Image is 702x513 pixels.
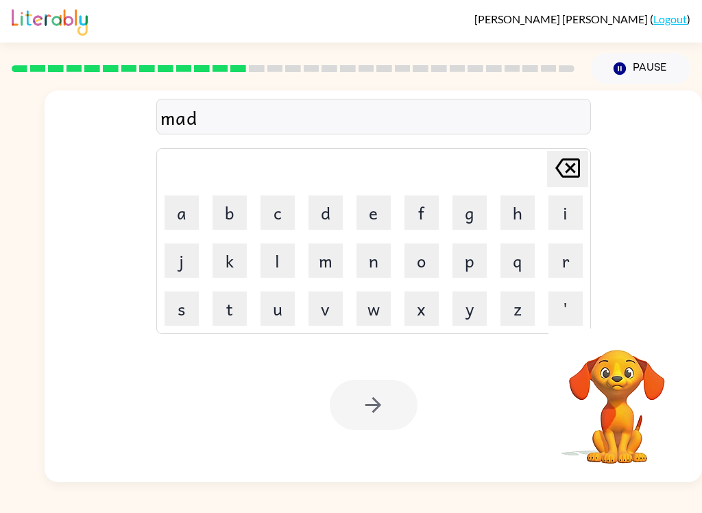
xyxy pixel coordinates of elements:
[213,195,247,230] button: b
[356,291,391,326] button: w
[12,5,88,36] img: Literably
[165,195,199,230] button: a
[165,243,199,278] button: j
[261,291,295,326] button: u
[160,103,587,132] div: mad
[356,243,391,278] button: n
[356,195,391,230] button: e
[261,243,295,278] button: l
[653,12,687,25] a: Logout
[591,53,690,84] button: Pause
[404,291,439,326] button: x
[404,195,439,230] button: f
[308,195,343,230] button: d
[500,243,535,278] button: q
[500,195,535,230] button: h
[548,243,583,278] button: r
[452,243,487,278] button: p
[261,195,295,230] button: c
[308,243,343,278] button: m
[474,12,690,25] div: ( )
[548,291,583,326] button: '
[500,291,535,326] button: z
[404,243,439,278] button: o
[548,329,686,466] video: Your browser must support playing .mp4 files to use Literably. Please try using another browser.
[548,195,583,230] button: i
[308,291,343,326] button: v
[452,195,487,230] button: g
[213,243,247,278] button: k
[165,291,199,326] button: s
[452,291,487,326] button: y
[474,12,650,25] span: [PERSON_NAME] [PERSON_NAME]
[213,291,247,326] button: t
